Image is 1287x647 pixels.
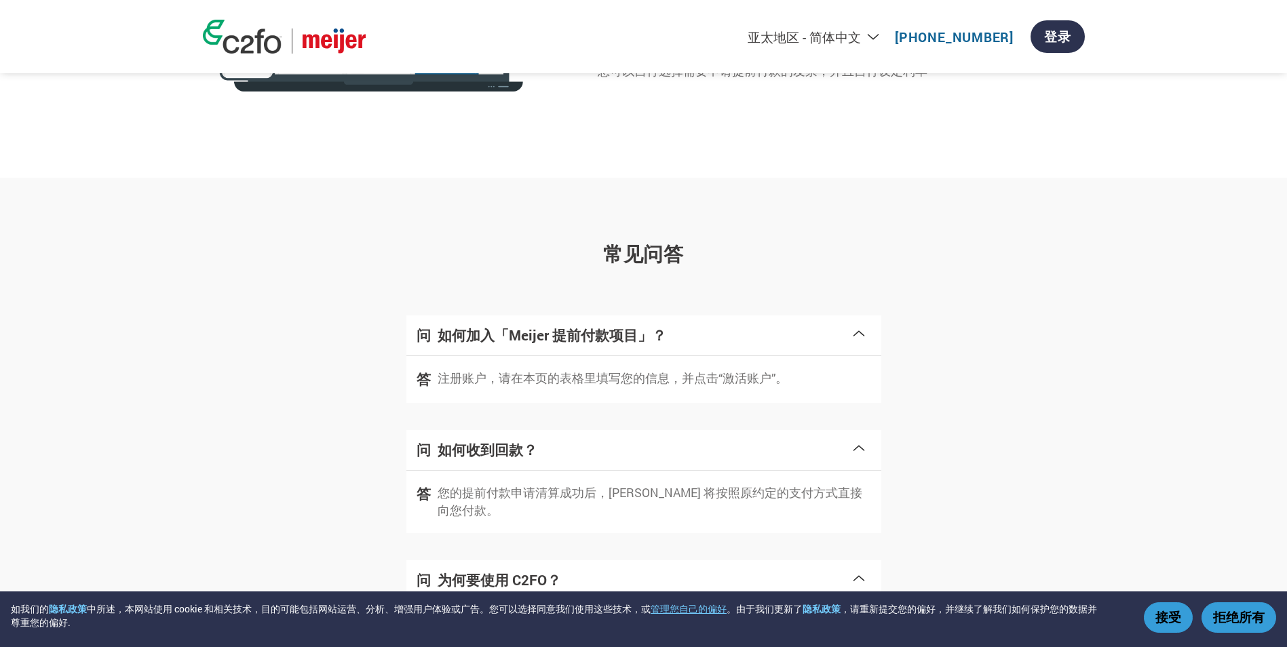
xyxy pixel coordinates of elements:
button: 接受 [1144,602,1193,633]
p: 您的提前付款申请清算成功后，[PERSON_NAME] 将按照原约定的支付方式直接向您付款。 [438,484,871,520]
div: 如我们的 中所述，本网站使用 cookie 和相关技术，目的可能包括网站运营、分析、增强用户体验或广告。您可以选择同意我们使用这些技术，或 。由于我们更新了 ，请重新提交您的偏好，并继续了解我们... [11,602,1100,629]
a: 隐私政策 [803,602,841,615]
img: c2fo logo [203,20,282,54]
a: 隐私政策 [49,602,87,615]
a: 登录 [1031,20,1085,53]
h4: 为何要使用 C2FO？ [438,570,851,590]
button: 管理您自己的偏好 [651,602,727,616]
h3: 常见问答 [203,241,1085,269]
button: 拒绝所有 [1202,602,1276,633]
p: 注册账户，请在本页的表格里填写您的信息，并点击“激活账户”。 [438,370,788,387]
a: [PHONE_NUMBER] [895,28,1014,45]
h4: 如何收到回款？ [438,440,851,460]
img: Meijer [303,28,366,54]
h4: 如何加入「Meijer 提前付款项目」？ [438,326,851,345]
